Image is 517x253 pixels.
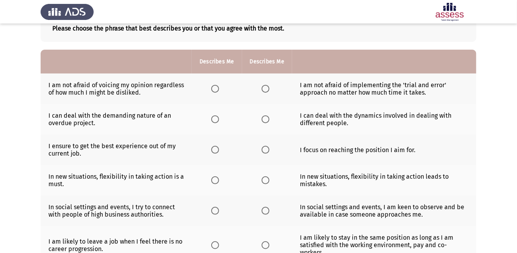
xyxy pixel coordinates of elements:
[211,241,222,248] mat-radio-group: Select an option
[262,207,273,214] mat-radio-group: Select an option
[423,1,476,23] img: Assessment logo of Potentiality Assessment R2 (EN/AR)
[41,135,192,165] td: I ensure to get the best experience out of my current job.
[41,196,192,226] td: In social settings and events, I try to connect with people of high business authorities.
[262,176,273,184] mat-radio-group: Select an option
[211,146,222,153] mat-radio-group: Select an option
[292,165,476,196] td: In new situations, flexibility in taking action leads to mistakes.
[262,115,273,123] mat-radio-group: Select an option
[211,85,222,92] mat-radio-group: Select an option
[211,176,222,184] mat-radio-group: Select an option
[292,135,476,165] td: I focus on reaching the position I aim for.
[292,196,476,226] td: In social settings and events, I am keen to observe and be available in case someone approaches me.
[292,104,476,135] td: I can deal with the dynamics involved in dealing with different people.
[242,50,292,74] th: Describes Me
[211,207,222,214] mat-radio-group: Select an option
[41,1,94,23] img: Assess Talent Management logo
[52,25,465,32] b: Please choose the phrase that best describes you or that you agree with the most.
[41,104,192,135] td: I can deal with the demanding nature of an overdue project.
[262,85,273,92] mat-radio-group: Select an option
[192,50,242,74] th: Describes Me
[262,241,273,248] mat-radio-group: Select an option
[292,74,476,104] td: I am not afraid of implementing the 'trial and error' approach no matter how much time it takes.
[262,146,273,153] mat-radio-group: Select an option
[41,165,192,196] td: In new situations, flexibility in taking action is a must.
[211,115,222,123] mat-radio-group: Select an option
[41,74,192,104] td: I am not afraid of voicing my opinion regardless of how much I might be disliked.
